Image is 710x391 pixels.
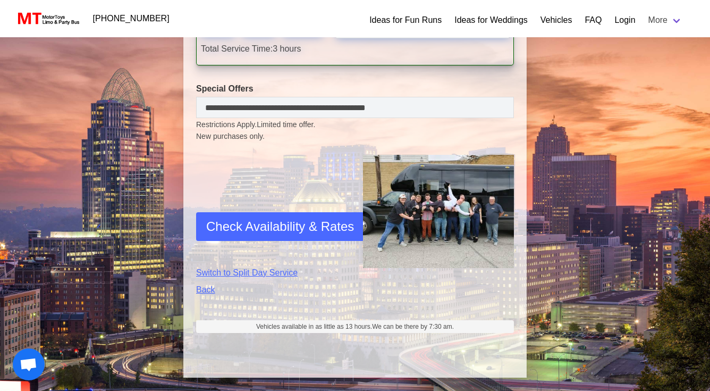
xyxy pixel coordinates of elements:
div: Open chat [13,348,45,380]
a: Ideas for Fun Runs [369,14,442,27]
a: Vehicles [540,14,572,27]
a: More [642,10,689,31]
button: Check Availability & Rates [196,212,364,241]
small: Restrictions Apply. [196,120,514,142]
a: [PHONE_NUMBER] [87,8,176,29]
span: Check Availability & Rates [206,217,354,236]
span: Vehicles available in as little as 13 hours. [256,322,454,331]
span: Total Service Time: [201,44,273,53]
label: Special Offers [196,82,514,95]
a: Switch to Split Day Service [196,267,347,279]
span: We can be there by 7:30 am. [372,323,454,330]
span: Limited time offer. [257,119,315,130]
a: Back [196,284,347,296]
span: New purchases only. [196,131,514,142]
a: Login [614,14,635,27]
img: MotorToys Logo [15,11,80,26]
iframe: reCAPTCHA [196,168,358,247]
a: Ideas for Weddings [454,14,528,27]
a: FAQ [585,14,602,27]
div: 3 hours [193,43,517,55]
img: Driver-held-by-customers-2.jpg [363,155,514,268]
